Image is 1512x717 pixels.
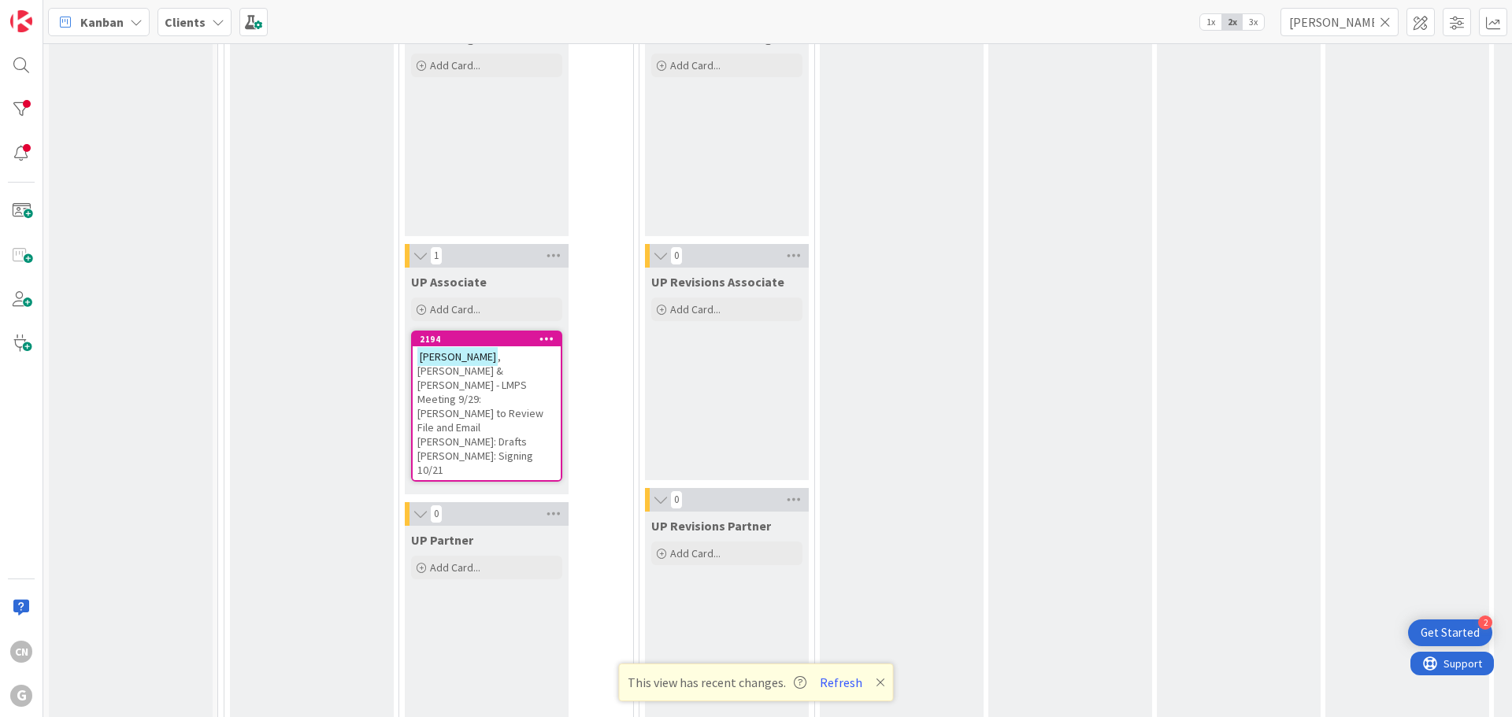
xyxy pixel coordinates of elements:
img: Visit kanbanzone.com [10,10,32,32]
div: 2 [1478,615,1492,630]
span: , [PERSON_NAME] & [PERSON_NAME] - LMPS Meeting 9/29: [PERSON_NAME] to Review File and Email [PERS... [417,349,543,477]
span: 3x [1243,14,1264,30]
span: 0 [430,504,443,523]
span: Support [33,2,72,21]
div: G [10,685,32,707]
span: 0 [670,246,683,265]
div: 2194 [413,332,561,346]
span: Add Card... [670,58,721,72]
div: CN [10,641,32,663]
span: Add Card... [430,560,480,575]
input: Quick Filter... [1280,8,1399,36]
mark: [PERSON_NAME] [417,347,498,365]
span: UP Partner [411,532,473,548]
div: Open Get Started checklist, remaining modules: 2 [1408,619,1492,646]
div: 2194 [420,334,561,345]
span: Add Card... [430,58,480,72]
span: 1x [1200,14,1221,30]
button: Refresh [814,672,868,693]
span: Add Card... [670,302,721,316]
div: Get Started [1421,625,1480,641]
span: Add Card... [670,546,721,560]
b: Clients [165,14,206,30]
span: 0 [670,490,683,509]
span: UP Associate [411,274,487,290]
span: UP Revisions Partner [651,518,771,534]
span: This view has recent changes. [628,673,806,692]
span: 1 [430,246,443,265]
span: Add Card... [430,302,480,316]
span: UP Revisions Associate [651,274,784,290]
div: 2194[PERSON_NAME], [PERSON_NAME] & [PERSON_NAME] - LMPS Meeting 9/29: [PERSON_NAME] to Review Fil... [413,332,561,480]
span: 2x [1221,14,1243,30]
span: Kanban [80,13,124,31]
